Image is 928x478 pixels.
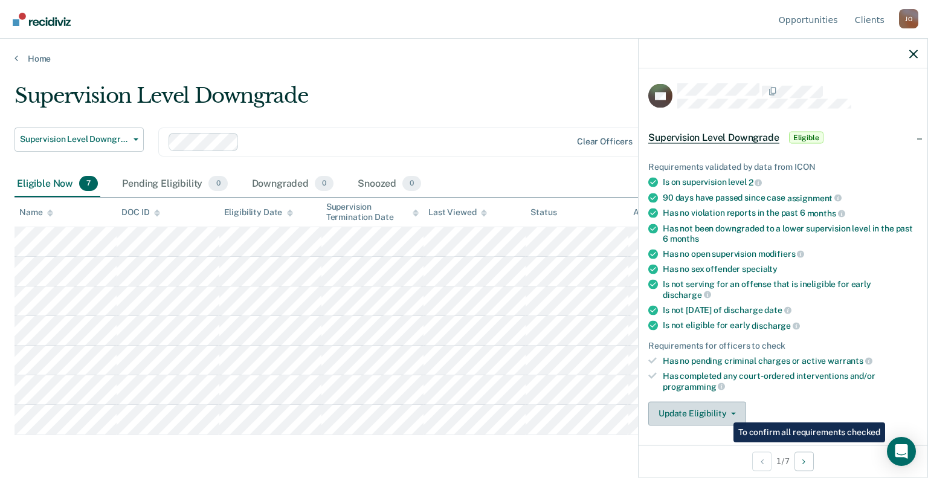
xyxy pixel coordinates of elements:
div: DOC ID [121,207,160,218]
div: J O [899,9,918,28]
div: Supervision Termination Date [326,202,419,222]
div: Name [19,207,53,218]
span: 0 [315,176,333,192]
span: modifiers [758,249,805,259]
span: Supervision Level Downgrade [20,134,129,144]
div: Supervision Level DowngradeEligible [639,118,927,157]
div: Clear officers [577,137,633,147]
a: Home [14,53,913,64]
div: Downgraded [250,171,337,198]
button: Profile dropdown button [899,9,918,28]
div: Has no violation reports in the past 6 [663,208,918,219]
div: Supervision Level Downgrade [14,83,710,118]
div: Is not [DATE] of discharge [663,305,918,315]
div: Snoozed [355,171,424,198]
img: Recidiviz [13,13,71,26]
div: Last Viewed [428,207,487,218]
span: specialty [742,264,778,274]
div: Has no sex offender [663,264,918,274]
span: warrants [828,356,872,366]
div: Is not serving for an offense that is ineligible for early [663,279,918,300]
span: assignment [787,193,842,202]
div: Is on supervision level [663,177,918,188]
div: Is not eligible for early [663,320,918,331]
div: Open Intercom Messenger [887,437,916,466]
button: Update Eligibility [648,401,746,425]
span: discharge [663,289,711,299]
span: programming [663,381,725,391]
button: Previous Opportunity [752,451,772,471]
div: 90 days have passed since case [663,192,918,203]
div: Status [530,207,556,218]
span: 7 [79,176,98,192]
span: 0 [402,176,421,192]
div: Assigned to [633,207,690,218]
span: Supervision Level Downgrade [648,132,779,144]
span: date [764,305,791,315]
button: Next Opportunity [794,451,814,471]
span: 0 [208,176,227,192]
div: Pending Eligibility [120,171,230,198]
div: Requirements for officers to check [648,340,918,350]
span: months [807,208,845,218]
div: Eligible Now [14,171,100,198]
div: Has not been downgraded to a lower supervision level in the past 6 [663,223,918,244]
div: Has no pending criminal charges or active [663,355,918,366]
div: Requirements validated by data from ICON [648,162,918,172]
span: 2 [749,177,762,187]
div: Eligibility Date [224,207,294,218]
span: discharge [752,320,800,330]
div: Has no open supervision [663,248,918,259]
div: 1 / 7 [639,445,927,477]
span: Eligible [789,132,823,144]
div: Has completed any court-ordered interventions and/or [663,371,918,392]
span: months [670,233,699,243]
